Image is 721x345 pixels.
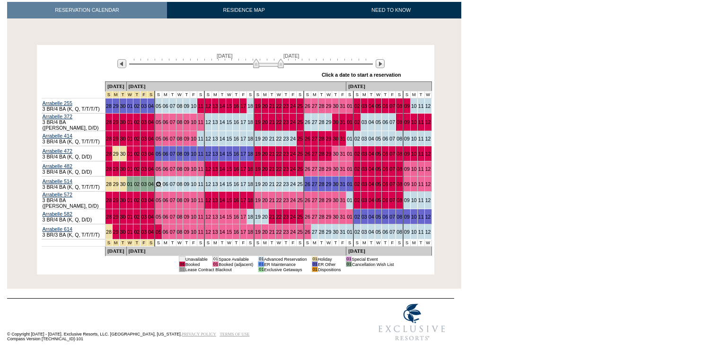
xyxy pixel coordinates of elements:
[120,103,126,109] a: 30
[134,197,140,203] a: 02
[240,136,246,142] a: 17
[240,119,246,125] a: 17
[205,119,211,125] a: 12
[389,181,395,187] a: 07
[369,136,374,142] a: 04
[297,166,303,172] a: 25
[283,151,289,157] a: 23
[404,119,410,125] a: 09
[312,136,317,142] a: 27
[141,103,147,109] a: 03
[141,119,147,125] a: 03
[198,181,203,187] a: 11
[127,197,133,203] a: 01
[354,136,360,142] a: 02
[127,136,133,142] a: 01
[205,181,211,187] a: 12
[156,166,161,172] a: 05
[411,136,417,142] a: 10
[212,136,218,142] a: 13
[321,2,461,18] a: NEED TO KNOW
[191,103,196,109] a: 10
[212,119,218,125] a: 13
[290,181,296,187] a: 24
[389,136,395,142] a: 07
[220,103,225,109] a: 14
[106,119,112,125] a: 28
[340,166,345,172] a: 31
[220,181,225,187] a: 14
[227,151,232,157] a: 15
[163,151,168,157] a: 06
[411,103,417,109] a: 10
[382,119,388,125] a: 06
[425,181,431,187] a: 12
[425,166,431,172] a: 12
[163,119,168,125] a: 06
[148,119,154,125] a: 04
[255,166,261,172] a: 19
[376,103,381,109] a: 05
[177,103,183,109] a: 08
[127,119,133,125] a: 01
[212,181,218,187] a: 13
[227,166,232,172] a: 15
[425,136,431,142] a: 12
[227,181,232,187] a: 15
[262,103,268,109] a: 20
[418,103,424,109] a: 11
[170,119,176,125] a: 07
[361,136,367,142] a: 03
[240,151,246,157] a: 17
[191,119,196,125] a: 10
[113,197,119,203] a: 29
[141,197,147,203] a: 03
[134,103,140,109] a: 02
[255,181,261,187] a: 19
[340,119,345,125] a: 31
[347,119,352,125] a: 01
[326,151,332,157] a: 29
[212,151,218,157] a: 13
[269,151,275,157] a: 21
[247,103,253,109] a: 18
[247,181,253,187] a: 18
[120,151,126,157] a: 30
[361,119,367,125] a: 03
[127,166,133,172] a: 01
[170,136,176,142] a: 07
[43,163,72,169] a: Arrabelle 482
[354,166,360,172] a: 02
[177,181,183,187] a: 08
[163,103,168,109] a: 06
[382,151,388,157] a: 06
[148,103,154,109] a: 04
[198,166,203,172] a: 11
[167,2,321,18] a: RESIDENCE MAP
[170,103,176,109] a: 07
[247,119,253,125] a: 18
[106,197,112,203] a: 28
[347,166,352,172] a: 01
[7,2,167,18] a: RESERVATION CALENDAR
[156,103,161,109] a: 05
[305,181,310,187] a: 26
[354,119,360,125] a: 02
[134,166,140,172] a: 02
[233,166,239,172] a: 16
[227,103,232,109] a: 15
[333,181,338,187] a: 30
[290,119,296,125] a: 24
[148,166,154,172] a: 04
[411,166,417,172] a: 10
[134,181,140,187] a: 02
[106,151,112,157] a: 28
[290,136,296,142] a: 24
[212,166,218,172] a: 13
[43,192,72,197] a: Arrabelle 572
[404,136,410,142] a: 09
[170,166,176,172] a: 07
[212,103,218,109] a: 13
[369,119,374,125] a: 04
[305,166,310,172] a: 26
